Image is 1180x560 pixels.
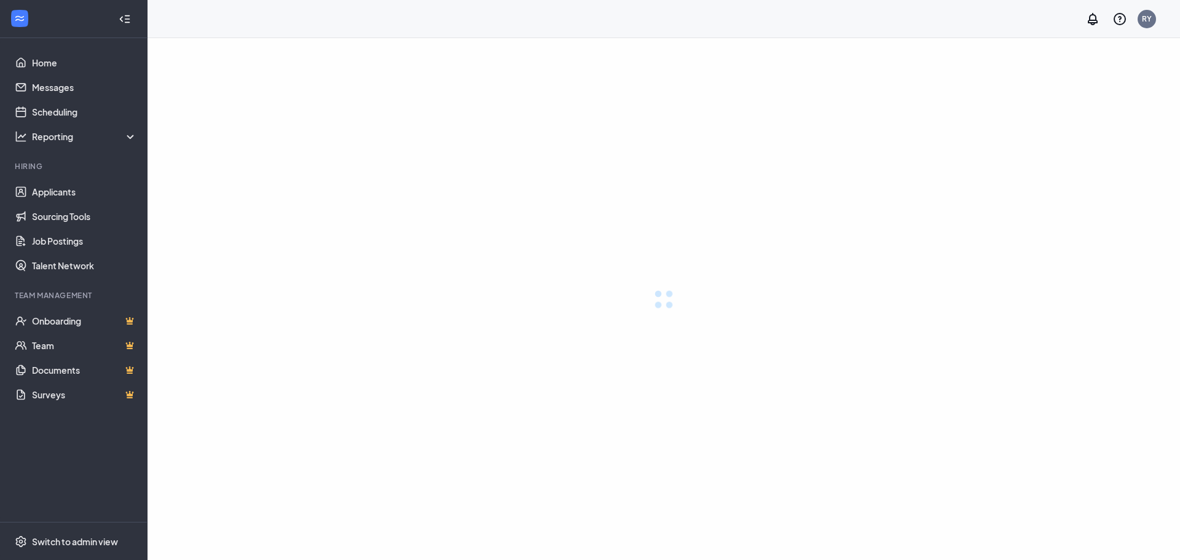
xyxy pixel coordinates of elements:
[32,253,137,278] a: Talent Network
[1112,12,1127,26] svg: QuestionInfo
[32,50,137,75] a: Home
[15,130,27,143] svg: Analysis
[32,204,137,229] a: Sourcing Tools
[32,100,137,124] a: Scheduling
[15,290,135,301] div: Team Management
[32,382,137,407] a: SurveysCrown
[32,309,137,333] a: OnboardingCrown
[32,358,137,382] a: DocumentsCrown
[1142,14,1152,24] div: RY
[32,229,137,253] a: Job Postings
[32,179,137,204] a: Applicants
[15,161,135,172] div: Hiring
[119,13,131,25] svg: Collapse
[32,333,137,358] a: TeamCrown
[14,12,26,25] svg: WorkstreamLogo
[1085,12,1100,26] svg: Notifications
[32,130,138,143] div: Reporting
[15,535,27,548] svg: Settings
[32,535,118,548] div: Switch to admin view
[32,75,137,100] a: Messages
